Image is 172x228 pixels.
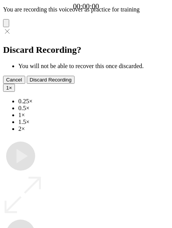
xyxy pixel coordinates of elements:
li: 0.5× [18,105,169,112]
a: 00:00:00 [73,2,99,11]
p: You are recording this voiceover as practice for training [3,6,169,13]
li: 2× [18,125,169,132]
button: 1× [3,84,15,92]
li: You will not be able to recover this once discarded. [18,63,169,70]
button: Cancel [3,76,25,84]
li: 1× [18,112,169,119]
h2: Discard Recording? [3,45,169,55]
li: 0.25× [18,98,169,105]
span: 1 [6,85,9,91]
button: Discard Recording [27,76,75,84]
li: 1.5× [18,119,169,125]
